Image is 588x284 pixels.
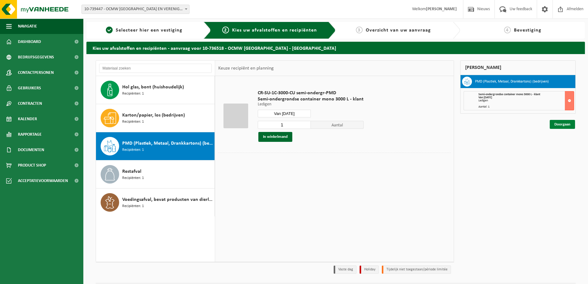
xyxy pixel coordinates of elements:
[122,168,141,175] span: Restafval
[18,142,44,158] span: Documenten
[96,104,215,132] button: Karton/papier, los (bedrijven) Recipiënten: 1
[96,76,215,104] button: Hol glas, bont (huishoudelijk) Recipiënten: 1
[122,112,185,119] span: Karton/papier, los (bedrijven)
[356,27,363,33] span: 3
[311,121,364,129] span: Aantal
[426,7,457,11] strong: [PERSON_NAME]
[18,49,54,65] span: Bedrijfsgegevens
[478,93,540,96] span: Semi-ondergrondse container mono 3000 L - klant
[18,19,37,34] span: Navigatie
[122,140,213,147] span: PMD (Plastiek, Metaal, Drankkartons) (bedrijven)
[478,105,574,108] div: Aantal: 1
[90,27,199,34] a: 1Selecteer hier een vestiging
[215,61,277,76] div: Keuze recipiënt en planning
[96,132,215,160] button: PMD (Plastiek, Metaal, Drankkartons) (bedrijven) Recipiënten: 1
[81,5,190,14] span: 10-739447 - OCMW BRUGGE EN VERENIGINGEN - BRUGGE
[258,110,311,117] input: Selecteer datum
[504,27,511,33] span: 4
[18,34,41,49] span: Dashboard
[258,90,364,96] span: CR-SU-1C-3000-CU semi-ondergr-PMD
[18,127,42,142] span: Rapportage
[82,5,189,14] span: 10-739447 - OCMW BRUGGE EN VERENIGINGEN - BRUGGE
[222,27,229,33] span: 2
[18,158,46,173] span: Product Shop
[258,102,364,107] p: Ledigen
[86,42,585,54] h2: Kies uw afvalstoffen en recipiënten - aanvraag voor 10-736518 - OCMW [GEOGRAPHIC_DATA] - [GEOGRAP...
[96,189,215,216] button: Voedingsafval, bevat producten van dierlijke oorsprong, onverpakt, categorie 3 Recipiënten: 1
[232,28,317,33] span: Kies uw afvalstoffen en recipiënten
[122,83,184,91] span: Hol glas, bont (huishoudelijk)
[99,64,212,73] input: Materiaal zoeken
[475,77,549,87] h3: PMD (Plastiek, Metaal, Drankkartons) (bedrijven)
[258,132,292,142] button: In winkelmand
[96,160,215,189] button: Restafval Recipiënten: 1
[18,80,41,96] span: Gebruikers
[478,96,492,99] strong: Van [DATE]
[514,28,541,33] span: Bevestiging
[122,175,144,181] span: Recipiënten: 1
[122,147,144,153] span: Recipiënten: 1
[258,96,364,102] span: Semi-ondergrondse container mono 3000 L - klant
[382,265,451,274] li: Tijdelijk niet toegestaan/période limitée
[334,265,357,274] li: Vaste dag
[122,196,213,203] span: Voedingsafval, bevat producten van dierlijke oorsprong, onverpakt, categorie 3
[106,27,113,33] span: 1
[116,28,182,33] span: Selecteer hier een vestiging
[550,120,575,129] a: Doorgaan
[360,265,379,274] li: Holiday
[366,28,431,33] span: Overzicht van uw aanvraag
[18,111,37,127] span: Kalender
[18,173,68,189] span: Acceptatievoorwaarden
[18,65,54,80] span: Contactpersonen
[478,99,574,102] div: Ledigen
[460,60,576,75] div: [PERSON_NAME]
[122,203,144,209] span: Recipiënten: 1
[18,96,42,111] span: Contracten
[122,91,144,97] span: Recipiënten: 1
[122,119,144,125] span: Recipiënten: 1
